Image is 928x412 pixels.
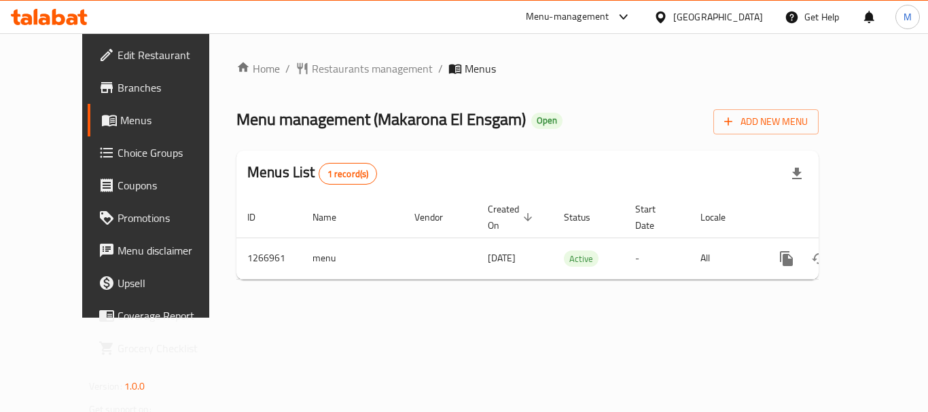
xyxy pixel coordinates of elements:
[118,242,226,259] span: Menu disclaimer
[624,238,690,279] td: -
[236,197,912,280] table: enhanced table
[236,238,302,279] td: 1266961
[118,307,226,324] span: Coverage Report
[724,113,808,130] span: Add New Menu
[319,163,378,185] div: Total records count
[296,60,433,77] a: Restaurants management
[236,104,526,134] span: Menu management ( Makarona El Ensgam )
[88,39,237,71] a: Edit Restaurant
[302,238,404,279] td: menu
[564,209,608,225] span: Status
[312,60,433,77] span: Restaurants management
[690,238,760,279] td: All
[760,197,912,238] th: Actions
[120,112,226,128] span: Menus
[236,60,819,77] nav: breadcrumb
[236,60,280,77] a: Home
[118,47,226,63] span: Edit Restaurant
[531,115,563,126] span: Open
[488,249,516,267] span: [DATE]
[319,168,377,181] span: 1 record(s)
[88,169,237,202] a: Coupons
[89,377,122,395] span: Version:
[88,202,237,234] a: Promotions
[88,104,237,136] a: Menus
[88,267,237,299] a: Upsell
[781,157,813,190] div: Export file
[88,299,237,332] a: Coverage Report
[118,79,226,96] span: Branches
[88,332,237,364] a: Grocery Checklist
[118,275,226,291] span: Upsell
[465,60,496,77] span: Menus
[803,242,836,275] button: Change Status
[285,60,290,77] li: /
[313,209,354,225] span: Name
[247,209,273,225] span: ID
[564,251,599,267] span: Active
[88,71,237,104] a: Branches
[124,377,145,395] span: 1.0.0
[673,10,763,24] div: [GEOGRAPHIC_DATA]
[118,210,226,226] span: Promotions
[488,201,537,233] span: Created On
[700,209,743,225] span: Locale
[531,113,563,129] div: Open
[414,209,461,225] span: Vendor
[247,162,377,185] h2: Menus List
[635,201,673,233] span: Start Date
[438,60,443,77] li: /
[770,242,803,275] button: more
[88,234,237,267] a: Menu disclaimer
[713,109,819,134] button: Add New Menu
[88,136,237,169] a: Choice Groups
[118,340,226,356] span: Grocery Checklist
[118,177,226,193] span: Coupons
[904,10,912,24] span: M
[526,9,609,25] div: Menu-management
[118,145,226,161] span: Choice Groups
